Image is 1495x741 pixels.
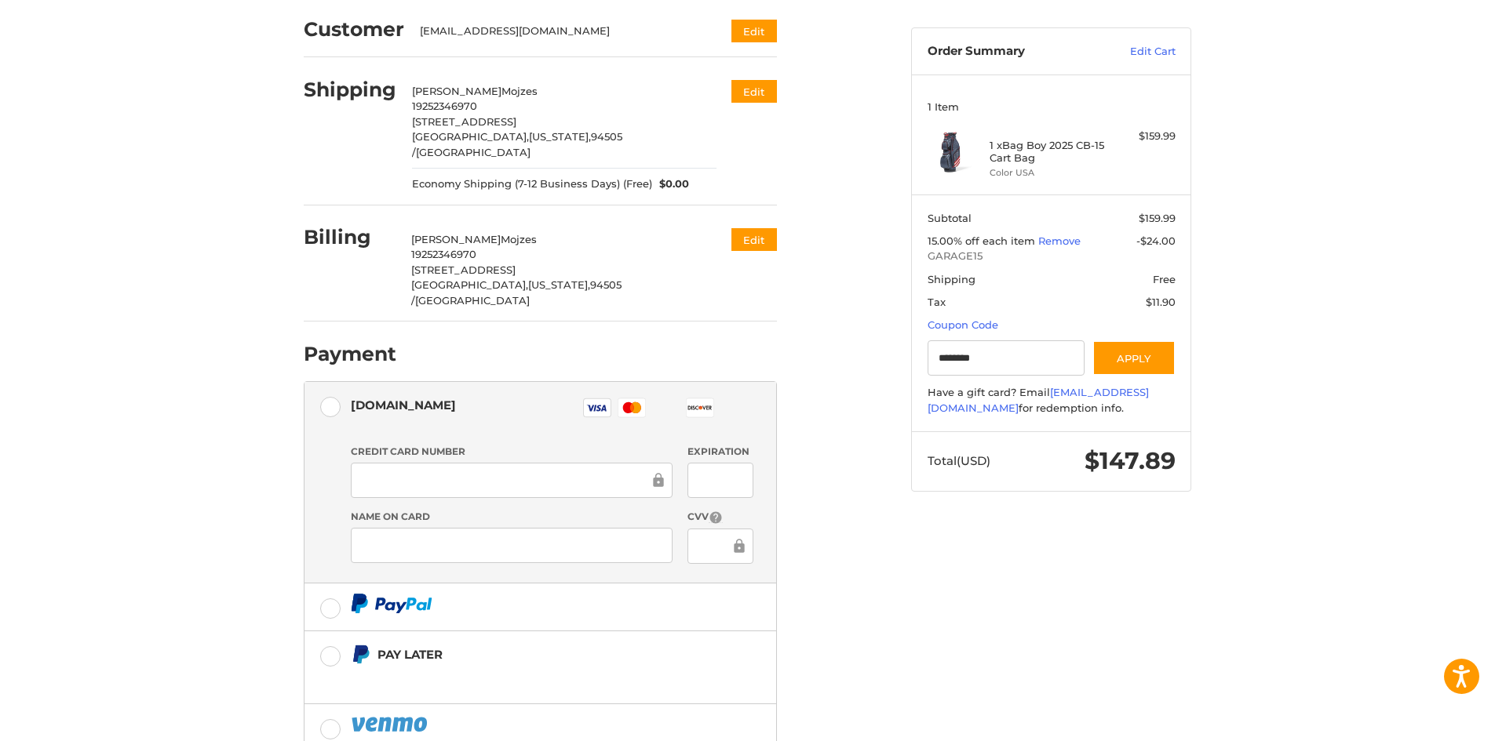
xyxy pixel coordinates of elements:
div: [DOMAIN_NAME] [351,392,456,418]
button: Apply [1092,340,1176,376]
a: [EMAIL_ADDRESS][DOMAIN_NAME] [928,386,1149,414]
span: [GEOGRAPHIC_DATA], [411,278,528,291]
span: [US_STATE], [528,278,590,291]
a: Coupon Code [928,318,998,331]
h2: Customer [304,17,404,42]
span: $0.00 [652,176,690,192]
span: GARAGE15 [928,249,1176,264]
label: Expiration [687,445,753,459]
span: Economy Shipping (7-12 Business Days) (Free) [412,176,652,192]
span: Mojzes [501,233,537,245]
div: Pay Later [377,641,678,667]
h2: Shipping [304,78,396,102]
span: 94505 / [412,130,622,158]
span: Mojzes [501,85,538,97]
a: Remove [1038,234,1081,247]
label: Name on Card [351,510,673,524]
h3: Order Summary [928,44,1096,60]
span: [STREET_ADDRESS] [411,263,516,276]
h4: 1 x Bag Boy 2025 CB-15 Cart Bag [990,139,1110,165]
span: [STREET_ADDRESS] [412,115,516,128]
a: Edit Cart [1096,44,1176,60]
div: [EMAIL_ADDRESS][DOMAIN_NAME] [420,24,702,39]
span: 19252346970 [412,100,477,112]
div: Have a gift card? Email for redemption info. [928,385,1176,416]
span: [PERSON_NAME] [412,85,501,97]
span: $11.90 [1146,296,1176,308]
span: -$24.00 [1136,234,1176,247]
span: [GEOGRAPHIC_DATA] [416,146,531,158]
button: Edit [731,228,777,251]
span: $147.89 [1085,446,1176,475]
span: Free [1153,273,1176,285]
span: [US_STATE], [529,130,591,143]
label: CVV [687,510,753,525]
span: Total (USD) [928,453,990,468]
span: 15.00% off each item [928,234,1038,247]
button: Edit [731,20,777,42]
li: Color USA [990,166,1110,180]
img: PayPal icon [351,594,432,613]
div: $159.99 [1114,129,1176,144]
input: Gift Certificate or Coupon Code [928,340,1085,376]
iframe: PayPal Message 1 [351,670,679,685]
h2: Payment [304,342,396,366]
span: Tax [928,296,946,308]
img: PayPal icon [351,714,431,734]
img: Pay Later icon [351,645,370,664]
span: 94505 / [411,278,622,307]
h3: 1 Item [928,100,1176,113]
span: [PERSON_NAME] [411,233,501,245]
span: Shipping [928,273,975,285]
span: [GEOGRAPHIC_DATA], [412,130,529,143]
span: $159.99 [1139,212,1176,224]
span: 19252346970 [411,248,476,260]
label: Credit Card Number [351,445,673,459]
span: Subtotal [928,212,972,224]
h2: Billing [304,225,396,249]
button: Edit [731,80,777,103]
span: [GEOGRAPHIC_DATA] [415,294,530,307]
